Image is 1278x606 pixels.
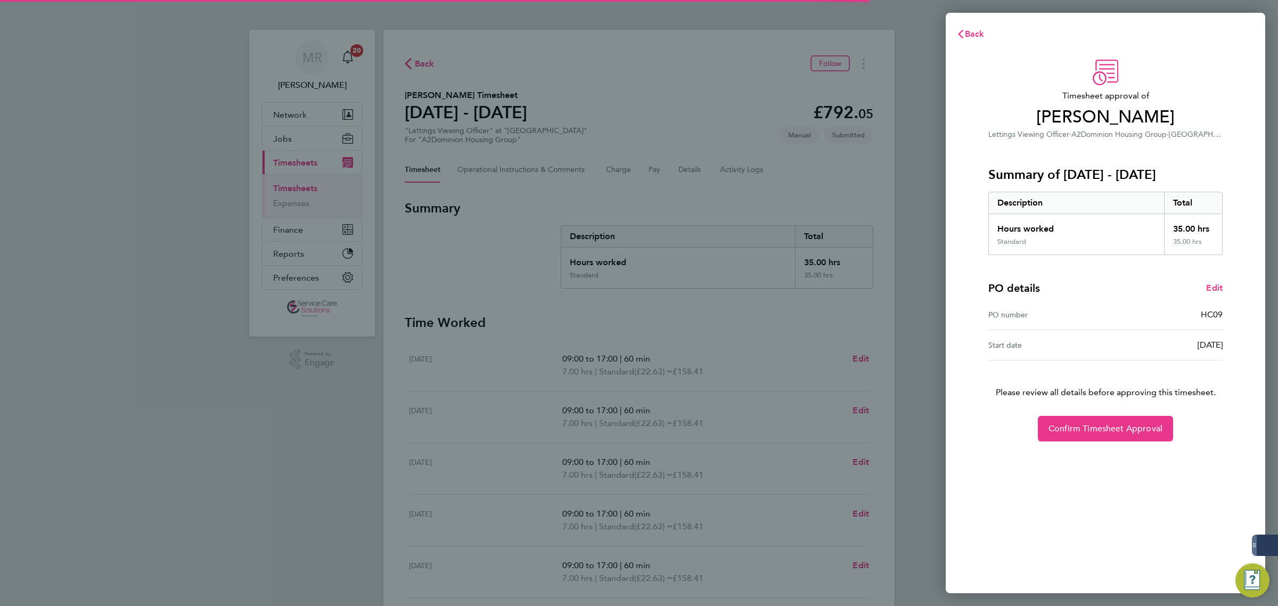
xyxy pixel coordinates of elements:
span: [GEOGRAPHIC_DATA] [1169,129,1245,139]
div: 35.00 hrs [1164,214,1223,238]
span: [PERSON_NAME] [988,107,1223,128]
div: 35.00 hrs [1164,238,1223,255]
div: Start date [988,339,1105,351]
span: · [1069,130,1071,139]
div: Total [1164,192,1223,214]
span: A2Dominion Housing Group [1071,130,1167,139]
div: Description [989,192,1164,214]
button: Engage Resource Center [1235,563,1269,597]
span: HC09 [1201,309,1223,320]
div: [DATE] [1105,339,1223,351]
div: PO number [988,308,1105,321]
span: Timesheet approval of [988,89,1223,102]
p: Please review all details before approving this timesheet. [976,361,1235,399]
h4: PO details [988,281,1040,296]
span: Confirm Timesheet Approval [1048,423,1162,434]
h3: Summary of [DATE] - [DATE] [988,166,1223,183]
button: Back [946,23,995,45]
div: Summary of 18 - 24 Aug 2025 [988,192,1223,255]
a: Edit [1206,282,1223,294]
span: · [1167,130,1169,139]
span: Lettings Viewing Officer [988,130,1069,139]
button: Confirm Timesheet Approval [1038,416,1173,441]
span: Back [965,29,985,39]
div: Standard [997,238,1026,246]
div: Hours worked [989,214,1164,238]
span: Edit [1206,283,1223,293]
